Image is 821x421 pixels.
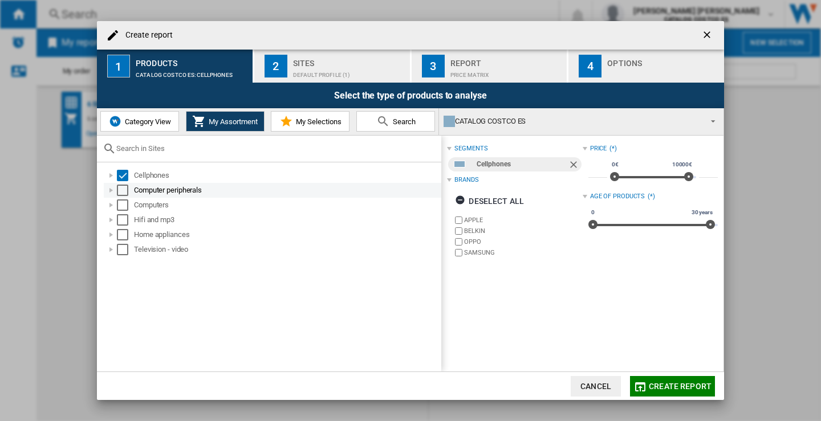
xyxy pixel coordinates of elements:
label: APPLE [464,216,582,224]
md-checkbox: Select [117,199,134,211]
div: 4 [579,55,601,77]
div: Sites [293,54,405,66]
div: segments [454,144,487,153]
span: 0€ [610,160,620,169]
button: Create report [630,376,715,397]
label: BELKIN [464,227,582,235]
md-checkbox: Select [117,214,134,226]
input: brand.name [455,238,462,246]
input: Search in Sites [116,144,436,153]
span: 0 [590,208,596,217]
div: 2 [265,55,287,77]
button: 1 Products CATALOG COSTCO ES:Cellphones [97,50,254,83]
span: My Assortment [206,117,258,126]
span: Search [390,117,416,126]
span: 30 years [690,208,714,217]
img: wiser-icon-blue.png [108,115,122,128]
md-checkbox: Select [117,229,134,240]
md-checkbox: Select [117,185,134,196]
div: Brands [454,175,478,185]
button: 4 Options [568,50,724,83]
span: My Selections [293,117,342,126]
div: Home appliances [134,229,440,240]
button: 2 Sites Default profile (1) [254,50,411,83]
ng-md-icon: Remove [568,159,582,173]
div: Computers [134,199,440,211]
div: Television - video [134,244,440,255]
button: My Assortment [186,111,265,132]
div: Price [590,144,607,153]
h4: Create report [120,30,173,41]
div: CATALOG COSTCO ES [444,113,701,129]
div: Cellphones [477,157,567,171]
label: SAMSUNG [464,248,582,257]
label: OPPO [464,238,582,246]
button: getI18NText('BUTTONS.CLOSE_DIALOG') [697,24,720,47]
div: 3 [422,55,445,77]
input: brand.name [455,216,462,224]
div: Hifi and mp3 [134,214,440,226]
div: Price Matrix [450,66,563,78]
ng-md-icon: getI18NText('BUTTONS.CLOSE_DIALOG') [701,29,715,43]
button: My Selections [271,111,349,132]
div: Products [136,54,248,66]
span: 10000€ [670,160,694,169]
div: Deselect all [455,191,524,211]
div: CATALOG COSTCO ES:Cellphones [136,66,248,78]
button: 3 Report Price Matrix [412,50,568,83]
input: brand.name [455,249,462,256]
span: Category View [122,117,171,126]
button: Deselect all [452,191,527,211]
div: Age of products [590,192,645,201]
md-checkbox: Select [117,170,134,181]
div: Select the type of products to analyse [97,83,724,108]
button: Search [356,111,435,132]
div: 1 [107,55,130,77]
button: Category View [100,111,179,132]
span: Create report [649,382,712,391]
button: Cancel [571,376,621,397]
md-checkbox: Select [117,244,134,255]
div: Default profile (1) [293,66,405,78]
div: Report [450,54,563,66]
div: Computer peripherals [134,185,440,196]
input: brand.name [455,227,462,235]
div: Options [607,54,720,66]
div: Cellphones [134,170,440,181]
